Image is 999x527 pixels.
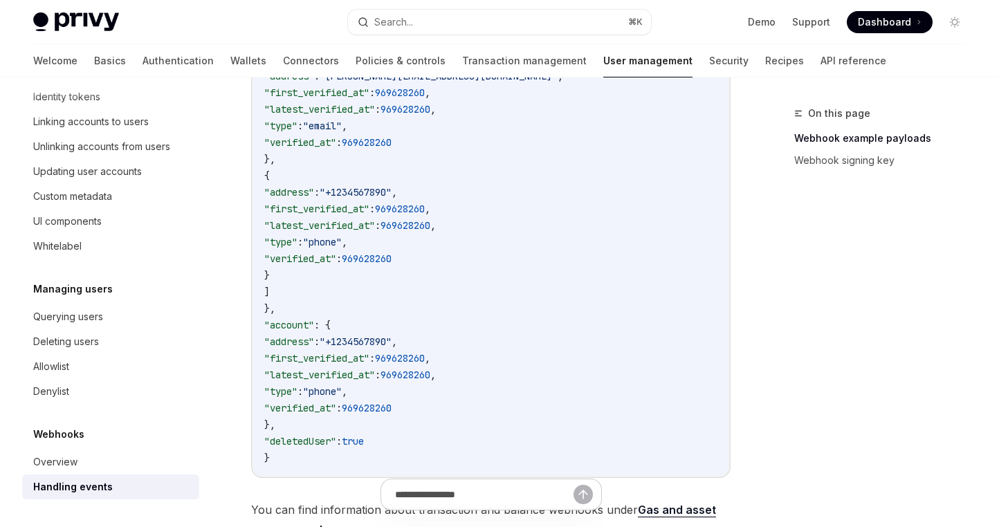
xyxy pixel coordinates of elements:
[22,209,199,234] a: UI components
[143,44,214,77] a: Authentication
[33,188,112,205] div: Custom metadata
[33,163,142,180] div: Updating user accounts
[375,352,425,364] span: 969628260
[264,402,336,414] span: "verified_at"
[264,385,297,398] span: "type"
[574,485,593,504] button: Send message
[22,184,199,209] a: Custom metadata
[264,219,375,232] span: "latest_verified_at"
[336,435,342,447] span: :
[462,44,587,77] a: Transaction management
[33,333,99,350] div: Deleting users
[794,127,977,149] a: Webhook example payloads
[264,153,275,165] span: },
[392,186,397,198] span: ,
[375,369,381,381] span: :
[264,319,314,331] span: "account"
[314,319,331,331] span: : {
[264,269,270,281] span: }
[792,15,830,29] a: Support
[264,452,270,464] span: }
[430,219,436,232] span: ,
[342,136,392,149] span: 969628260
[858,15,911,29] span: Dashboard
[748,15,776,29] a: Demo
[22,234,199,259] a: Whitelabel
[303,236,342,248] span: "phone"
[336,252,342,265] span: :
[369,86,375,99] span: :
[33,426,84,443] h5: Webhooks
[297,120,303,132] span: :
[765,44,804,77] a: Recipes
[264,136,336,149] span: "verified_at"
[356,44,446,77] a: Policies & controls
[430,369,436,381] span: ,
[425,86,430,99] span: ,
[33,454,77,470] div: Overview
[33,113,149,130] div: Linking accounts to users
[264,418,275,431] span: },
[22,109,199,134] a: Linking accounts to users
[33,138,170,155] div: Unlinking accounts from users
[22,304,199,329] a: Querying users
[33,383,69,400] div: Denylist
[381,103,430,115] span: 969628260
[264,369,375,381] span: "latest_verified_at"
[374,14,413,30] div: Search...
[264,86,369,99] span: "first_verified_at"
[22,134,199,159] a: Unlinking accounts from users
[375,219,381,232] span: :
[709,44,749,77] a: Security
[603,44,693,77] a: User management
[320,186,392,198] span: "+1234567890"
[264,169,270,182] span: {
[264,335,314,348] span: "address"
[264,186,314,198] span: "address"
[342,120,347,132] span: ,
[264,252,336,265] span: "verified_at"
[264,120,297,132] span: "type"
[314,335,320,348] span: :
[336,136,342,149] span: :
[392,335,397,348] span: ,
[375,203,425,215] span: 969628260
[381,219,430,232] span: 969628260
[336,402,342,414] span: :
[264,286,270,298] span: ]
[264,352,369,364] span: "first_verified_at"
[314,186,320,198] span: :
[297,385,303,398] span: :
[320,335,392,348] span: "+1234567890"
[808,105,870,122] span: On this page
[794,149,977,172] a: Webhook signing key
[342,385,347,398] span: ,
[264,203,369,215] span: "first_verified_at"
[264,103,375,115] span: "latest_verified_at"
[33,44,77,77] a: Welcome
[33,12,119,32] img: light logo
[94,44,126,77] a: Basics
[22,450,199,474] a: Overview
[283,44,339,77] a: Connectors
[22,329,199,354] a: Deleting users
[264,435,336,447] span: "deletedUser"
[847,11,933,33] a: Dashboard
[303,120,342,132] span: "email"
[342,402,392,414] span: 969628260
[430,103,436,115] span: ,
[425,352,430,364] span: ,
[342,236,347,248] span: ,
[944,11,966,33] button: Toggle dark mode
[33,238,82,255] div: Whitelabel
[375,103,381,115] span: :
[381,369,430,381] span: 969628260
[369,352,375,364] span: :
[33,281,113,297] h5: Managing users
[342,252,392,265] span: 969628260
[33,308,103,325] div: Querying users
[303,385,342,398] span: "phone"
[33,358,69,375] div: Allowlist
[297,236,303,248] span: :
[33,479,113,495] div: Handling events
